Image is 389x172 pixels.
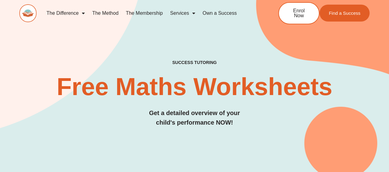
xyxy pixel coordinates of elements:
span: Find a Success [329,11,360,15]
a: Enrol Now [278,2,320,24]
nav: Menu [43,6,258,20]
h2: Free Maths Worksheets​ [19,74,370,99]
a: The Membership [122,6,166,20]
h4: SUCCESS TUTORING​ [19,60,370,65]
a: Services [166,6,199,20]
h3: Get a detailed overview of your child's performance NOW! [19,108,370,127]
a: The Difference [43,6,89,20]
span: Enrol Now [288,8,310,18]
a: Find a Success [320,5,370,22]
a: The Method [89,6,122,20]
a: Own a Success [199,6,240,20]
